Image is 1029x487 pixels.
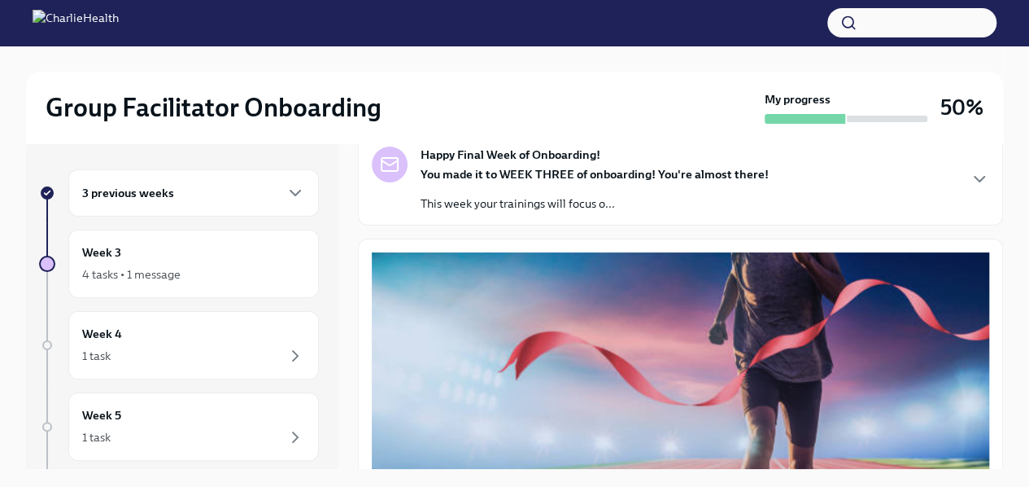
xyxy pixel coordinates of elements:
strong: My progress [765,91,831,107]
strong: You made it to WEEK THREE of onboarding! You're almost there! [421,167,769,182]
a: Week 51 task [39,393,319,461]
h3: 50% [940,93,983,122]
h6: Week 4 [82,325,122,343]
strong: Happy Final Week of Onboarding! [421,147,600,163]
h6: Week 3 [82,243,121,261]
h2: Group Facilitator Onboarding [46,91,382,124]
img: CharlieHealth [33,10,119,36]
div: 3 previous weeks [68,169,319,217]
h6: Week 5 [82,406,121,424]
a: Week 41 task [39,311,319,380]
div: 1 task [82,429,111,445]
p: This week your trainings will focus o... [421,195,769,212]
div: 1 task [82,348,111,364]
a: Week 34 tasks • 1 message [39,230,319,298]
div: 4 tasks • 1 message [82,266,181,283]
h6: 3 previous weeks [82,184,174,202]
